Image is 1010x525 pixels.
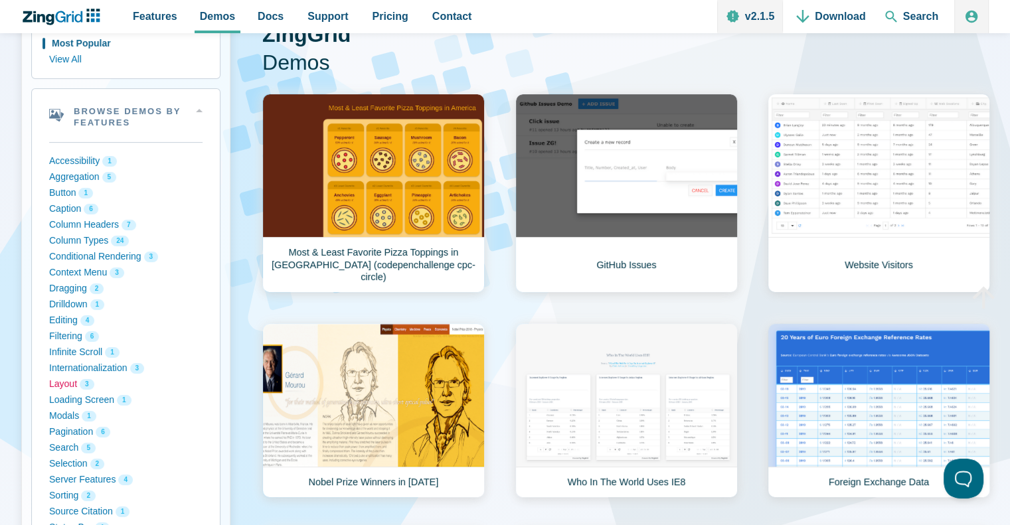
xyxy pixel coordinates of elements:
[262,23,351,46] strong: ZingGrid
[768,323,990,498] a: Foreign Exchange Data
[49,488,203,504] button: Sorting 2
[49,424,203,440] button: Pagination 6
[49,472,203,488] button: Server Features 4
[49,153,203,169] button: Accessibility 1
[258,7,284,25] span: Docs
[49,217,203,233] button: Column Headers 7
[49,52,203,68] button: View All
[49,440,203,456] button: Search 5
[49,313,203,329] button: Editing 4
[49,360,203,376] button: Internationalization 3
[515,94,738,293] a: GitHub Issues
[944,459,983,498] iframe: Toggle Customer Support
[49,456,203,472] button: Selection 2
[49,169,203,185] button: Aggregation 5
[49,504,203,520] button: Source Citation 1
[49,281,203,297] button: Dragging 2
[49,297,203,313] button: Drilldown 1
[49,392,203,408] button: Loading Screen 1
[49,376,203,392] button: Layout 3
[32,89,220,142] summary: Browse Demos By Features
[49,185,203,201] button: Button 1
[262,94,485,293] a: Most & Least Favorite Pizza Toppings in [GEOGRAPHIC_DATA] (codepenchallenge cpc-circle)
[373,7,408,25] span: Pricing
[515,323,738,498] a: Who In The World Uses IE8
[262,49,989,77] span: Demos
[49,36,203,52] button: Most Popular
[49,344,203,360] button: Infinite Scroll 1
[307,7,348,25] span: Support
[133,7,177,25] span: Features
[768,94,990,293] a: Website Visitors
[49,249,203,265] button: Conditional Rendering 3
[49,265,203,281] button: Context Menu 3
[49,408,203,424] button: Modals 1
[49,201,203,217] button: Caption 6
[432,7,472,25] span: Contact
[262,323,485,498] a: Nobel Prize Winners in [DATE]
[21,9,107,25] a: ZingChart Logo. Click to return to the homepage
[200,7,235,25] span: Demos
[49,233,203,249] button: Column Types 24
[49,329,203,344] button: Filtering 6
